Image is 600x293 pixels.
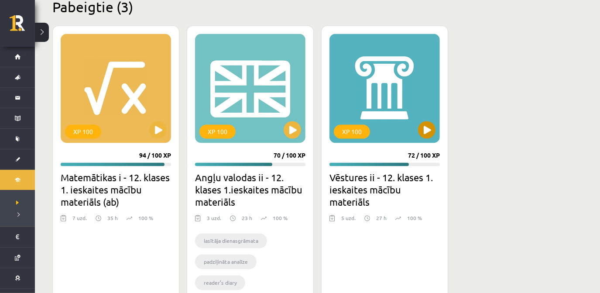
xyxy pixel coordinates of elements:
div: XP 100 [65,125,101,139]
p: 27 h [376,214,387,222]
div: 5 uzd. [341,214,356,228]
p: 100 % [273,214,288,222]
p: 35 h [107,214,118,222]
a: Rīgas 1. Tālmācības vidusskola [10,15,35,37]
h2: Matemātikas i - 12. klases 1. ieskaites mācību materiāls (ab) [61,172,171,208]
div: 3 uzd. [207,214,221,228]
h2: Vēstures ii - 12. klases 1. ieskaites mācību materiāls [329,172,440,208]
div: XP 100 [199,125,236,139]
li: lasītāja dienasgrāmata [195,234,267,248]
p: 100 % [138,214,153,222]
div: XP 100 [334,125,370,139]
div: 7 uzd. [72,214,87,228]
p: 100 % [407,214,422,222]
li: reader’s diary [195,276,245,290]
h2: Angļu valodas ii - 12. klases 1.ieskaites mācību materiāls [195,172,305,208]
li: padziļināta analīze [195,255,257,269]
p: 23 h [242,214,252,222]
